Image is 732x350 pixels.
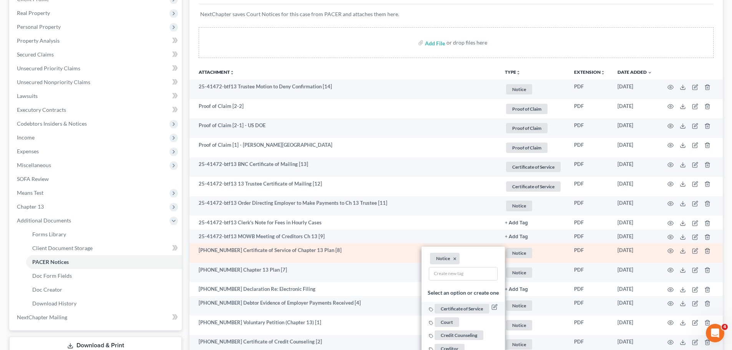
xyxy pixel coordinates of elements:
[506,181,561,192] span: Certificate of Service
[506,123,548,133] span: Proof of Claim
[611,196,658,216] td: [DATE]
[505,266,562,279] a: Notice
[17,23,61,30] span: Personal Property
[189,216,499,229] td: 25-41472-btf13 Clerk's Note for Fees in Hourly Cases
[11,89,182,103] a: Lawsuits
[505,319,562,332] a: Notice
[200,10,712,18] p: NextChapter saves Court Notices for this case from PACER and attaches them here.
[189,177,499,196] td: 25-41472-btf13 13 Trustee Certificate of Mailing [12]
[506,320,532,330] span: Notice
[17,148,39,154] span: Expenses
[505,234,528,239] button: + Add Tag
[189,296,499,316] td: [PHONE_NUMBER] Debtor Evidence of Employer Payments Received [4]
[505,122,562,134] a: Proof of Claim
[505,83,562,96] a: Notice
[435,304,489,314] span: Certificate of Service
[611,282,658,296] td: [DATE]
[505,199,562,212] a: Notice
[17,51,54,58] span: Secured Claims
[611,118,658,138] td: [DATE]
[189,118,499,138] td: Proof of Claim [2-1] - US DOE
[506,248,532,258] span: Notice
[26,269,182,283] a: Doc Form Fields
[17,93,38,99] span: Lawsuits
[189,229,499,243] td: 25-41472-btf13 MOWB Meeting of Creditors Ch 13 [9]
[506,162,561,172] span: Certificate of Service
[17,314,67,320] span: NextChapter Mailing
[568,177,611,196] td: PDF
[611,315,658,335] td: [DATE]
[568,243,611,263] td: PDF
[422,284,505,302] li: Select an option or create one
[447,39,487,46] div: or drop files here
[611,138,658,158] td: [DATE]
[17,217,71,224] span: Additional Documents
[568,138,611,158] td: PDF
[17,79,90,85] span: Unsecured Nonpriority Claims
[568,158,611,177] td: PDF
[506,300,532,311] span: Notice
[11,61,182,75] a: Unsecured Priority Claims
[11,34,182,48] a: Property Analysis
[516,70,521,75] i: unfold_more
[11,48,182,61] a: Secured Claims
[189,196,499,216] td: 25-41472-btf13 Order Directing Employer to Make Payments to Ch 13 Trustee [11]
[505,221,528,226] button: + Add Tag
[189,282,499,296] td: [PHONE_NUMBER] Declaration Re: Electronic Filing
[568,216,611,229] td: PDF
[506,84,532,95] span: Notice
[506,104,548,114] span: Proof of Claim
[17,120,87,127] span: Codebtors Insiders & Notices
[568,263,611,282] td: PDF
[617,69,652,75] a: Date Added expand_more
[32,231,66,237] span: Forms Library
[574,69,605,75] a: Extensionunfold_more
[568,282,611,296] td: PDF
[17,162,51,168] span: Miscellaneous
[611,177,658,196] td: [DATE]
[568,118,611,138] td: PDF
[435,317,459,327] span: Court
[189,243,499,263] td: [PHONE_NUMBER] Certificate of Service of Chapter 13 Plan [8]
[611,99,658,119] td: [DATE]
[568,196,611,216] td: PDF
[435,330,483,340] span: Credit Counseling
[506,267,532,278] span: Notice
[199,69,234,75] a: Attachmentunfold_more
[11,75,182,89] a: Unsecured Nonpriority Claims
[26,283,182,297] a: Doc Creator
[32,259,69,265] span: PACER Notices
[429,332,485,338] a: Credit Counseling
[17,176,49,182] span: SOFA Review
[568,99,611,119] td: PDF
[429,267,497,280] input: Create new tag
[505,103,562,115] a: Proof of Claim
[189,99,499,119] td: Proof of Claim [2-2]
[17,203,44,210] span: Chapter 13
[611,229,658,243] td: [DATE]
[429,305,490,312] a: Certificate of Service
[611,80,658,99] td: [DATE]
[722,324,728,330] span: 4
[189,315,499,335] td: [PHONE_NUMBER] Voluntary Petition (Chapter 13) [1]
[429,318,460,325] a: Court
[32,272,72,279] span: Doc Form Fields
[453,255,456,262] button: ×
[568,80,611,99] td: PDF
[189,263,499,282] td: [PHONE_NUMBER] Chapter 13 Plan [7]
[26,297,182,310] a: Download History
[32,245,93,251] span: Client Document Storage
[189,158,499,177] td: 25-41472-btf13 BNC Certificate of Mailing [13]
[11,310,182,324] a: NextChapter Mailing
[26,255,182,269] a: PACER Notices
[506,339,532,350] span: Notice
[32,286,62,293] span: Doc Creator
[568,229,611,243] td: PDF
[568,296,611,316] td: PDF
[505,219,562,226] a: + Add Tag
[11,172,182,186] a: SOFA Review
[506,143,548,153] span: Proof of Claim
[568,315,611,335] td: PDF
[17,10,50,16] span: Real Property
[506,201,532,211] span: Notice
